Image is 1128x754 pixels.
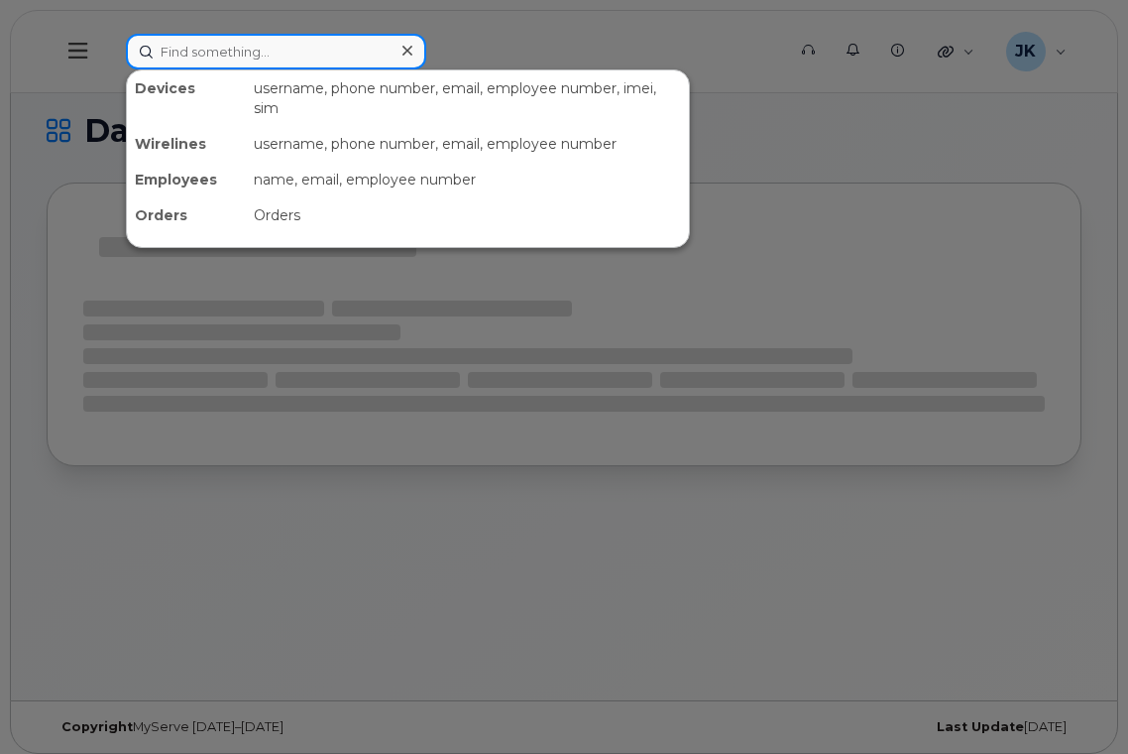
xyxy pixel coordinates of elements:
[127,162,246,197] div: Employees
[246,197,689,233] div: Orders
[127,197,246,233] div: Orders
[127,70,246,126] div: Devices
[246,162,689,197] div: name, email, employee number
[246,70,689,126] div: username, phone number, email, employee number, imei, sim
[246,126,689,162] div: username, phone number, email, employee number
[127,126,246,162] div: Wirelines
